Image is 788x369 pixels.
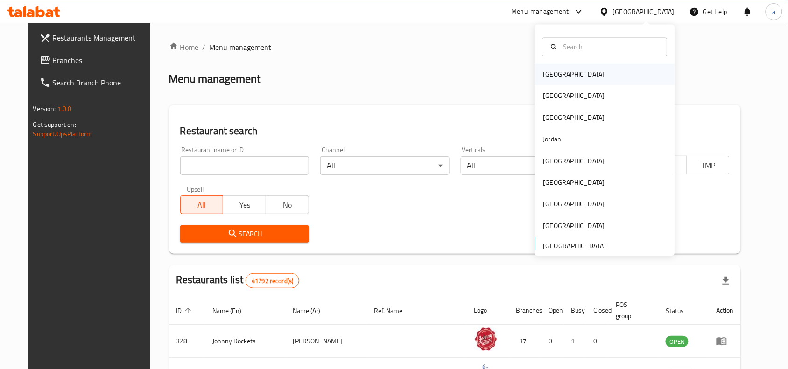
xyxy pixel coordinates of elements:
[266,195,309,214] button: No
[613,7,675,17] div: [GEOGRAPHIC_DATA]
[293,305,332,316] span: Name (Ar)
[270,198,305,212] span: No
[543,156,605,166] div: [GEOGRAPHIC_DATA]
[543,70,605,80] div: [GEOGRAPHIC_DATA]
[227,198,262,212] span: Yes
[691,159,726,172] span: TMP
[53,55,153,66] span: Branches
[560,42,661,52] input: Search
[542,325,564,358] td: 0
[169,42,741,53] nav: breadcrumb
[715,270,737,292] div: Export file
[543,134,562,145] div: Jordan
[716,335,733,347] div: Menu
[33,128,92,140] a: Support.OpsPlatform
[32,49,160,71] a: Branches
[564,296,586,325] th: Busy
[180,225,309,243] button: Search
[176,305,194,316] span: ID
[187,186,204,193] label: Upsell
[169,71,261,86] h2: Menu management
[180,156,309,175] input: Search for restaurant name or ID..
[180,195,224,214] button: All
[666,336,689,347] span: OPEN
[32,27,160,49] a: Restaurants Management
[509,296,542,325] th: Branches
[543,178,605,188] div: [GEOGRAPHIC_DATA]
[33,103,56,115] span: Version:
[246,277,299,285] span: 41792 record(s)
[616,299,647,321] span: POS group
[467,296,509,325] th: Logo
[169,42,199,53] a: Home
[53,32,153,43] span: Restaurants Management
[169,325,205,358] td: 328
[33,118,76,131] span: Get support on:
[687,156,730,174] button: TMP
[474,327,498,351] img: Johnny Rockets
[53,77,153,88] span: Search Branch Phone
[586,325,609,358] td: 0
[374,305,415,316] span: Ref. Name
[32,71,160,94] a: Search Branch Phone
[543,199,605,209] div: [GEOGRAPHIC_DATA]
[543,221,605,231] div: [GEOGRAPHIC_DATA]
[586,296,609,325] th: Closed
[205,325,286,358] td: Johnny Rockets
[210,42,272,53] span: Menu management
[184,198,220,212] span: All
[176,273,300,288] h2: Restaurants list
[709,296,741,325] th: Action
[542,296,564,325] th: Open
[57,103,72,115] span: 1.0.0
[223,195,266,214] button: Yes
[285,325,366,358] td: [PERSON_NAME]
[666,336,689,347] div: OPEN
[666,305,696,316] span: Status
[246,273,299,288] div: Total records count
[188,228,302,240] span: Search
[320,156,449,175] div: All
[213,305,254,316] span: Name (En)
[543,112,605,123] div: [GEOGRAPHIC_DATA]
[543,91,605,101] div: [GEOGRAPHIC_DATA]
[509,325,542,358] td: 37
[461,156,590,175] div: All
[180,124,730,138] h2: Restaurant search
[512,6,569,17] div: Menu-management
[203,42,206,53] li: /
[772,7,775,17] span: a
[564,325,586,358] td: 1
